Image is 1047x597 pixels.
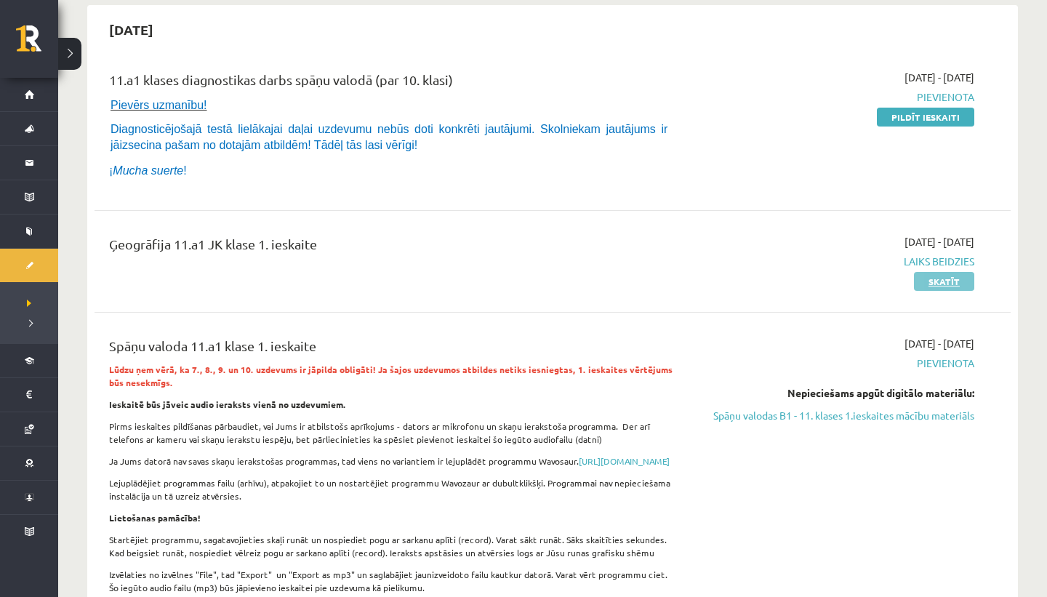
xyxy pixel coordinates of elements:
a: Pildīt ieskaiti [877,108,974,127]
p: Startējiet programmu, sagatavojieties skaļi runāt un nospiediet pogu ar sarkanu aplīti (record). ... [109,533,678,559]
span: [DATE] - [DATE] [904,70,974,85]
a: Spāņu valodas B1 - 11. klases 1.ieskaites mācību materiāls [700,408,974,423]
p: Izvēlaties no izvēlnes "File", tad "Export" un "Export as mp3" un saglabājiet jaunizveidoto failu... [109,568,678,594]
a: [URL][DOMAIN_NAME] [579,455,670,467]
a: Rīgas 1. Tālmācības vidusskola [16,25,58,62]
strong: Ieskaitē būs jāveic audio ieraksts vienā no uzdevumiem. [109,398,346,410]
div: 11.a1 klases diagnostikas darbs spāņu valodā (par 10. klasi) [109,70,678,97]
p: Ja Jums datorā nav savas skaņu ierakstošas programmas, tad viens no variantiem ir lejuplādēt prog... [109,454,678,468]
strong: Lūdzu ņem vērā, ka 7., 8., 9. un 10. uzdevums ir jāpilda obligāti! Ja šajos uzdevumos atbildes ne... [109,364,673,388]
span: Pievērs uzmanību! [111,99,207,111]
p: Lejuplādējiet programmas failu (arhīvu), atpakojiet to un nostartējiet programmu Wavozaur ar dubu... [109,476,678,502]
span: Diagnosticējošajā testā lielākajai daļai uzdevumu nebūs doti konkrēti jautājumi. Skolniekam jautā... [111,123,667,151]
p: Pirms ieskaites pildīšanas pārbaudiet, vai Jums ir atbilstošs aprīkojums - dators ar mikrofonu un... [109,420,678,446]
div: Ģeogrāfija 11.a1 JK klase 1. ieskaite [109,234,678,261]
h2: [DATE] [95,12,168,47]
span: Laiks beidzies [700,254,974,269]
span: Pievienota [700,89,974,105]
i: Mucha suerte [113,164,183,177]
span: [DATE] - [DATE] [904,336,974,351]
span: Pievienota [700,356,974,371]
div: Spāņu valoda 11.a1 klase 1. ieskaite [109,336,678,363]
strong: Lietošanas pamācība! [109,512,201,524]
span: ¡ ! [109,164,187,177]
div: Nepieciešams apgūt digitālo materiālu: [700,385,974,401]
span: [DATE] - [DATE] [904,234,974,249]
a: Skatīt [914,272,974,291]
